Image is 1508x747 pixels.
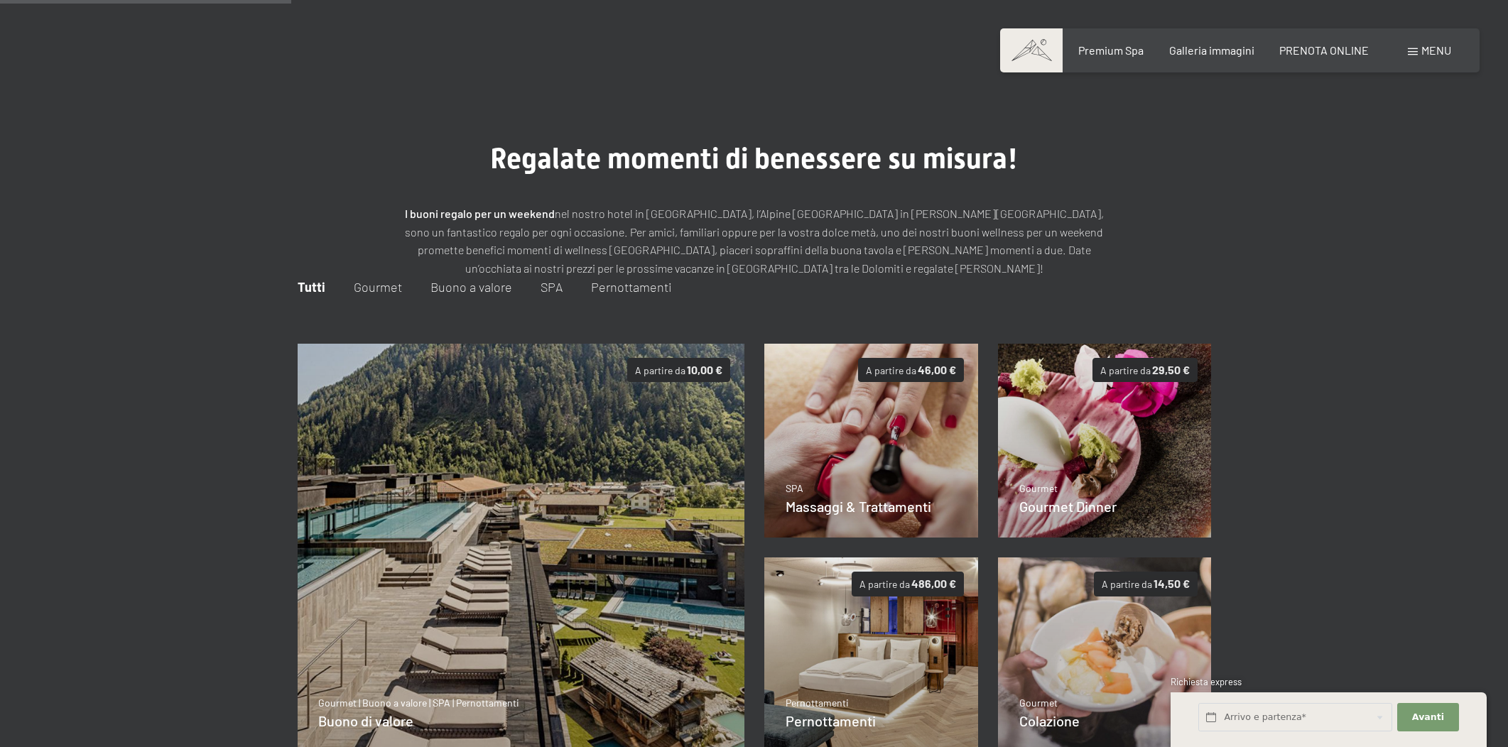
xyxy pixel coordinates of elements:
[1397,703,1458,732] button: Avanti
[1421,43,1451,57] span: Menu
[405,207,555,220] strong: I buoni regalo per un weekend
[1169,43,1254,57] a: Galleria immagini
[1412,711,1444,724] span: Avanti
[490,142,1018,175] span: Regalate momenti di benessere su misura!
[399,205,1110,277] p: nel nostro hotel in [GEOGRAPHIC_DATA], l’Alpine [GEOGRAPHIC_DATA] in [PERSON_NAME][GEOGRAPHIC_DAT...
[1279,43,1369,57] a: PRENOTA ONLINE
[1078,43,1144,57] a: Premium Spa
[1171,676,1242,687] span: Richiesta express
